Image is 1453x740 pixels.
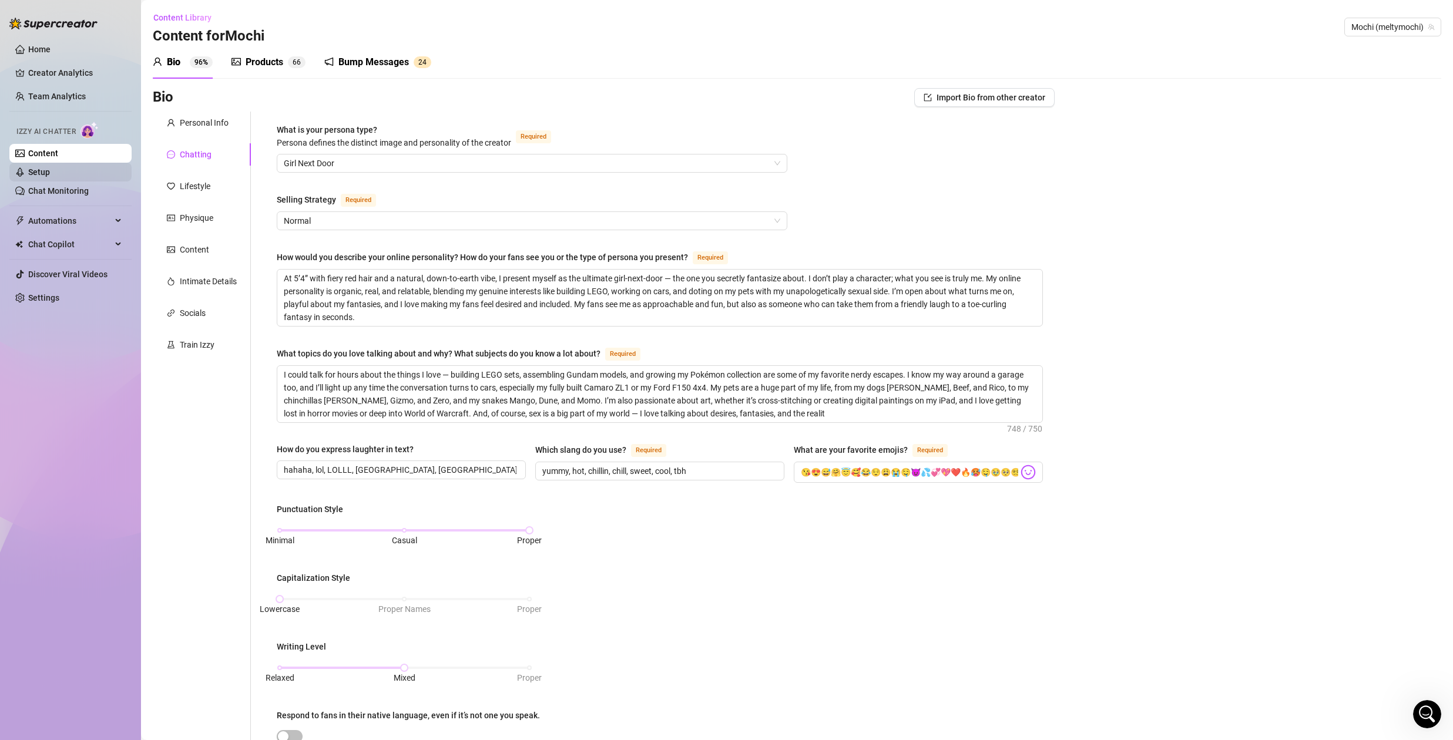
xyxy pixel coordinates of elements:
span: Girl Next Door [284,154,780,172]
span: heart [167,182,175,190]
span: Required [341,194,376,207]
span: user [153,57,162,66]
div: Content [180,243,209,256]
span: Proper Names [378,604,431,614]
span: 6 [297,58,301,66]
span: 2 [418,58,422,66]
button: Content Library [153,8,221,27]
label: Respond to fans in their native language, even if it’s not one you speak. [277,709,548,722]
span: Import Bio from other creator [937,93,1045,102]
span: Casual [392,536,417,545]
div: Socials [180,307,206,319]
span: Required [912,444,948,457]
span: 6 [293,58,297,66]
div: What topics do you love talking about and why? What subjects do you know a lot about? [277,347,600,360]
span: user [167,119,175,127]
span: Required [631,444,666,457]
div: What are your favorite emojis? [794,443,908,456]
div: Train Izzy [180,338,214,351]
div: Chatting [180,148,212,161]
span: picture [167,245,175,254]
iframe: Intercom live chat [1413,700,1441,728]
span: idcard [167,214,175,222]
span: Required [605,348,640,361]
img: Chat Copilot [15,240,23,248]
span: import [924,93,932,102]
a: Setup [28,167,50,177]
div: Lifestyle [180,180,210,193]
span: What is your persona type? [277,125,511,147]
a: Home [28,45,51,54]
img: logo-BBDzfeDw.svg [9,18,98,29]
div: Respond to fans in their native language, even if it’s not one you speak. [277,709,540,722]
span: Lowercase [260,604,300,614]
div: Which slang do you use? [535,443,626,456]
img: svg%3e [1021,465,1036,480]
span: link [167,309,175,317]
span: Chat Copilot [28,235,112,254]
div: Selling Strategy [277,193,336,206]
span: Required [693,251,728,264]
input: Which slang do you use? [542,465,775,477]
sup: 66 [288,56,306,68]
a: Creator Analytics [28,63,122,82]
label: Writing Level [277,640,334,653]
label: Selling Strategy [277,193,389,207]
textarea: What topics do you love talking about and why? What subjects do you know a lot about? [277,366,1042,422]
div: Products [246,55,283,69]
span: Content Library [153,13,212,22]
span: picture [231,57,241,66]
label: Capitalization Style [277,571,358,584]
span: notification [324,57,334,66]
img: AI Chatter [80,122,99,139]
a: Team Analytics [28,92,86,101]
span: Izzy AI Chatter [16,126,76,137]
label: How would you describe your online personality? How do your fans see you or the type of persona y... [277,250,741,264]
span: 4 [422,58,427,66]
label: What topics do you love talking about and why? What subjects do you know a lot about? [277,347,653,361]
label: What are your favorite emojis? [794,443,961,457]
button: Import Bio from other creator [914,88,1055,107]
span: Relaxed [266,673,294,682]
span: Minimal [266,536,294,545]
h3: Bio [153,88,173,107]
label: Which slang do you use? [535,443,679,457]
div: How do you express laughter in text? [277,443,414,456]
a: Chat Monitoring [28,186,89,196]
label: Punctuation Style [277,503,351,516]
span: Automations [28,211,112,230]
div: How would you describe your online personality? How do your fans see you or the type of persona y... [277,251,688,264]
label: How do you express laughter in text? [277,443,422,456]
div: Intimate Details [180,275,237,288]
sup: 96% [190,56,213,68]
h3: Content for Mochi [153,27,264,46]
div: Punctuation Style [277,503,343,516]
span: Normal [284,212,780,230]
span: experiment [167,341,175,349]
textarea: How would you describe your online personality? How do your fans see you or the type of persona y... [277,270,1042,326]
span: Required [516,130,551,143]
span: team [1428,23,1435,31]
span: message [167,150,175,159]
div: Physique [180,211,213,224]
span: Persona defines the distinct image and personality of the creator [277,138,511,147]
div: Writing Level [277,640,326,653]
div: Personal Info [180,116,229,129]
sup: 24 [414,56,431,68]
a: Content [28,149,58,158]
span: fire [167,277,175,285]
div: Bio [167,55,180,69]
span: Mixed [394,673,415,682]
input: What are your favorite emojis? [801,465,1018,480]
a: Discover Viral Videos [28,270,108,279]
span: Proper [517,673,542,682]
div: Bump Messages [338,55,409,69]
span: Mochi (meltymochi) [1351,18,1434,36]
div: Capitalization Style [277,571,350,584]
a: Settings [28,293,59,302]
span: Proper [517,536,542,545]
input: How do you express laughter in text? [284,463,516,476]
span: Proper [517,604,542,614]
span: thunderbolt [15,216,25,226]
